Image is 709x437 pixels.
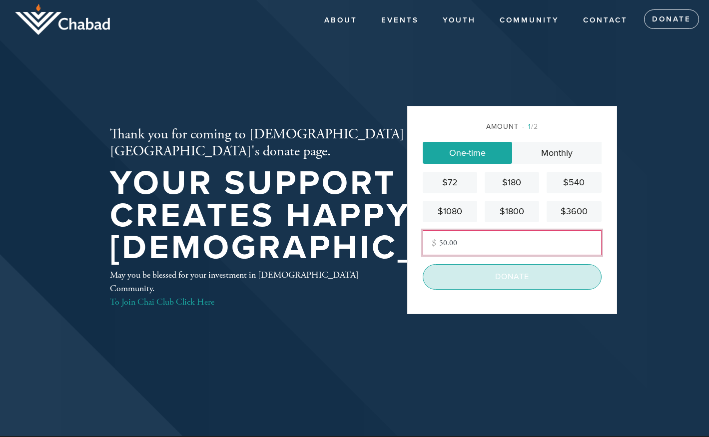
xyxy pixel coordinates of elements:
span: 1 [528,122,531,131]
a: Donate [644,9,699,29]
a: Monthly [512,142,602,164]
h1: Your support creates happy [DEMOGRAPHIC_DATA]! [110,167,539,264]
div: $3600 [551,205,597,218]
a: $180 [485,172,539,193]
div: Amount [423,121,602,132]
div: $1080 [427,205,473,218]
input: Donate [423,264,602,289]
div: $1800 [489,205,535,218]
a: COMMUNITY [492,11,567,30]
a: To Join Chai Club Click Here [110,296,214,308]
a: $540 [547,172,601,193]
a: About [317,11,365,30]
div: $540 [551,176,597,189]
div: $72 [427,176,473,189]
a: $1080 [423,201,477,222]
div: $180 [489,176,535,189]
h2: Thank you for coming to [DEMOGRAPHIC_DATA][GEOGRAPHIC_DATA]'s donate page. [110,126,539,160]
a: Contact [576,11,635,30]
a: $3600 [547,201,601,222]
div: May you be blessed for your investment in [DEMOGRAPHIC_DATA] Community. [110,268,375,309]
input: Other amount [423,230,602,255]
a: YOUTH [435,11,483,30]
a: Events [374,11,426,30]
span: /2 [522,122,538,131]
img: logo_half.png [15,4,110,35]
a: $72 [423,172,477,193]
a: $1800 [485,201,539,222]
a: One-time [423,142,512,164]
